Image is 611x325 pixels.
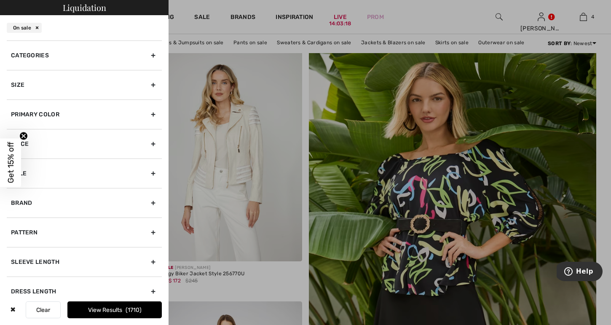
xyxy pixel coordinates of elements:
iframe: Opens a widget where you can find more information [557,262,603,283]
div: Price [7,129,162,158]
div: Categories [7,40,162,70]
div: ✖ [7,301,19,318]
span: Get 15% off [6,142,16,183]
button: Clear [26,301,61,318]
div: Sleeve length [7,247,162,277]
div: Brand [7,188,162,218]
div: Sale [7,158,162,188]
div: Dress Length [7,277,162,306]
div: On sale [7,23,42,33]
button: View Results1710 [67,301,162,318]
span: 1710 [126,306,142,314]
button: Close teaser [19,132,28,140]
div: Pattern [7,218,162,247]
div: Size [7,70,162,99]
div: Primary Color [7,99,162,129]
